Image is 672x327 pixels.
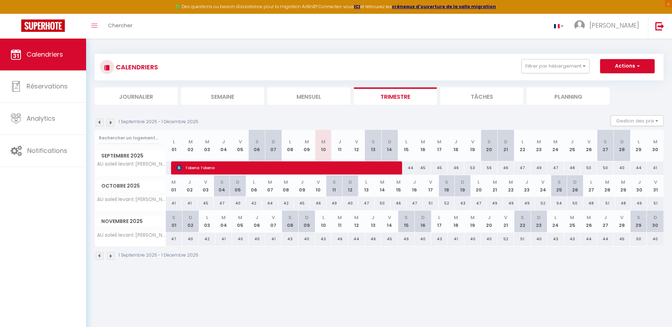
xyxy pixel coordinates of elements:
[531,233,547,246] div: 40
[655,22,664,30] img: logout
[27,146,67,155] span: Notifications
[198,197,214,210] div: 45
[255,138,259,145] abbr: S
[166,211,182,232] th: 01
[348,130,365,161] th: 12
[630,161,647,174] div: 44
[487,175,503,197] th: 21
[342,197,358,210] div: 40
[599,197,615,210] div: 51
[597,211,614,232] th: 27
[354,4,360,10] strong: ICI
[431,211,448,232] th: 17
[95,181,165,191] span: Octobre 2025
[431,130,448,161] th: 17
[519,175,535,197] th: 23
[621,179,625,185] abbr: M
[27,82,68,91] span: Réservations
[461,179,464,185] abbr: D
[519,197,535,210] div: 49
[439,175,454,197] th: 18
[581,233,597,246] div: 44
[448,211,464,232] th: 18
[372,138,375,145] abbr: S
[464,211,481,232] th: 19
[583,197,599,210] div: 48
[220,179,224,185] abbr: S
[95,216,165,226] span: Novembre 2025
[95,151,165,161] span: Septembre 2025
[239,138,242,145] abbr: V
[388,138,391,145] abbr: D
[182,197,198,210] div: 41
[493,179,497,185] abbr: M
[429,179,432,185] abbr: V
[497,130,514,161] th: 21
[365,130,382,161] th: 13
[388,214,391,221] abbr: V
[182,175,198,197] th: 02
[535,175,551,197] th: 24
[531,130,547,161] th: 23
[199,233,215,246] div: 42
[215,130,232,161] th: 04
[96,197,167,202] span: AU soleil levant [PERSON_NAME] · Au soleil levant*terrasse*Local à vélo*oc keys*010
[620,214,623,221] abbr: V
[551,175,567,197] th: 25
[381,233,398,246] div: 45
[272,214,275,221] abbr: V
[230,175,246,197] th: 05
[551,197,567,210] div: 54
[614,161,630,174] div: 40
[249,233,265,246] div: 40
[278,175,294,197] th: 08
[108,22,132,29] span: Chercher
[396,179,401,185] abbr: M
[182,233,199,246] div: 40
[206,214,208,221] abbr: L
[448,161,464,174] div: 46
[114,59,158,75] h3: CALENDRIERS
[564,211,581,232] th: 25
[372,214,374,221] abbr: J
[638,179,641,185] abbr: J
[574,20,585,31] img: ...
[637,214,640,221] abbr: S
[176,161,399,174] span: Tobena Tobena
[166,197,182,210] div: 41
[587,138,591,145] abbr: V
[413,179,416,185] abbr: J
[354,87,437,105] li: Trimestre
[589,21,639,30] span: [PERSON_NAME]
[321,138,326,145] abbr: M
[553,138,558,145] abbr: M
[222,138,225,145] abbr: J
[27,50,63,59] span: Calendriers
[481,211,498,232] th: 20
[282,233,298,246] div: 43
[355,138,358,145] abbr: V
[221,214,226,221] abbr: M
[289,138,291,145] abbr: L
[653,138,657,145] abbr: M
[268,179,272,185] abbr: M
[497,233,514,246] div: 52
[390,175,406,197] th: 15
[173,138,175,145] abbr: L
[487,197,503,210] div: 49
[514,211,531,232] th: 22
[535,197,551,210] div: 52
[581,211,597,232] th: 26
[265,130,282,161] th: 07
[448,233,464,246] div: 41
[531,161,547,174] div: 49
[614,233,630,246] div: 45
[253,179,255,185] abbr: L
[414,161,431,174] div: 45
[487,138,491,145] abbr: S
[298,233,315,246] div: 40
[581,130,597,161] th: 26
[405,138,407,145] abbr: L
[537,138,541,145] abbr: M
[481,161,498,174] div: 56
